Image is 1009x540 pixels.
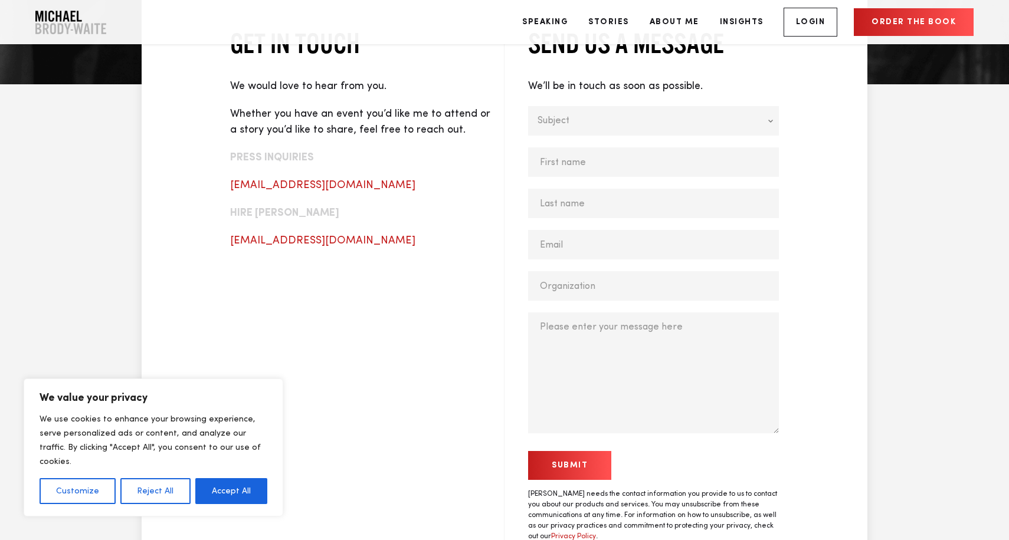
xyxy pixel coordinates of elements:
a: Order the book [854,8,974,36]
a: Company Logo Company Logo [35,11,106,34]
div: We value your privacy [24,378,283,516]
button: Reject All [120,478,190,504]
p: We use cookies to enhance your browsing experience, serve personalized ads or content, and analyz... [40,412,267,469]
input: First name [528,147,779,177]
p: We value your privacy [40,391,267,405]
a: [EMAIL_ADDRESS][DOMAIN_NAME] [230,235,415,246]
span: Whether you have an event you’d like me to attend or a story you’d like to share, feel free to re... [230,108,490,135]
input: Email [528,230,779,259]
input: Submit [528,451,611,480]
button: Customize [40,478,116,504]
button: Accept All [195,478,267,504]
a: Privacy Policy [551,533,596,540]
span: We’ll be in touch as soon as possible. [528,81,703,91]
input: Last name [528,189,779,218]
a: [EMAIL_ADDRESS][DOMAIN_NAME] [230,180,415,190]
span: We would love to hear from you. [230,81,386,91]
b: PRESS INQUIRIES [230,152,314,163]
a: Login [784,8,838,37]
input: Organization [528,271,779,301]
img: Company Logo [35,11,106,34]
span: Subject [538,106,754,136]
b: HIRE [PERSON_NAME] [230,208,339,218]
